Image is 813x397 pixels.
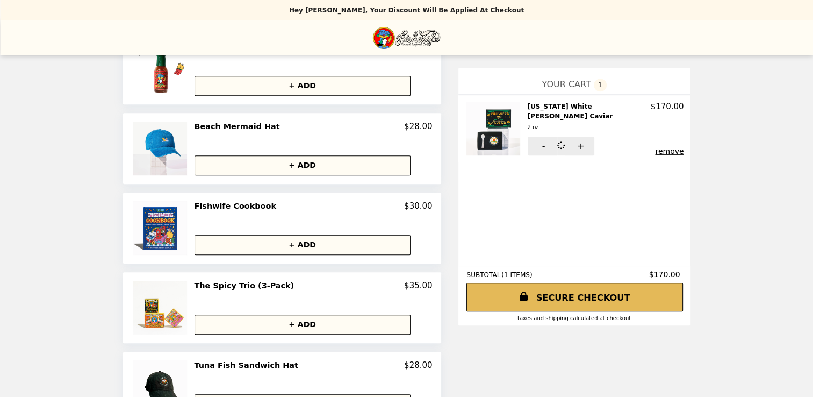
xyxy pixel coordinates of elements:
div: 2 oz [528,123,646,132]
p: $28.00 [404,122,433,131]
button: + ADD [195,155,411,175]
h2: Tuna Fish Sandwich Hat [195,360,303,370]
div: Taxes and Shipping calculated at checkout [467,315,682,321]
h2: [US_STATE] White [PERSON_NAME] Caviar [528,102,651,132]
span: YOUR CART [542,79,591,89]
p: Hey [PERSON_NAME], your discount will be applied at checkout [289,6,524,14]
p: $30.00 [404,201,433,211]
span: SUBTOTAL [467,271,502,279]
a: SECURE CHECKOUT [466,283,683,311]
img: Beach Mermaid Hat [133,122,190,175]
p: $28.00 [404,360,433,370]
img: Brand Logo [372,27,440,49]
button: remove [655,147,684,155]
button: + ADD [195,76,411,96]
img: The Spicy Trio (3-Pack) [133,281,190,335]
button: + [565,137,594,155]
span: 1 [594,79,607,91]
span: $170.00 [649,270,682,279]
button: + ADD [195,315,411,335]
img: Fishwife Cookbook [133,201,190,255]
img: California White Sturgeon Caviar [466,102,523,155]
h2: Fishwife Cookbook [195,201,280,211]
h2: Beach Mermaid Hat [195,122,284,131]
button: - [528,137,557,155]
p: $170.00 [650,102,684,111]
button: + ADD [195,235,411,255]
p: $35.00 [404,281,433,290]
img: Mini TABASCO® [133,42,190,96]
span: ( 1 ITEMS ) [501,271,532,279]
h2: The Spicy Trio (3-Pack) [195,281,299,290]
